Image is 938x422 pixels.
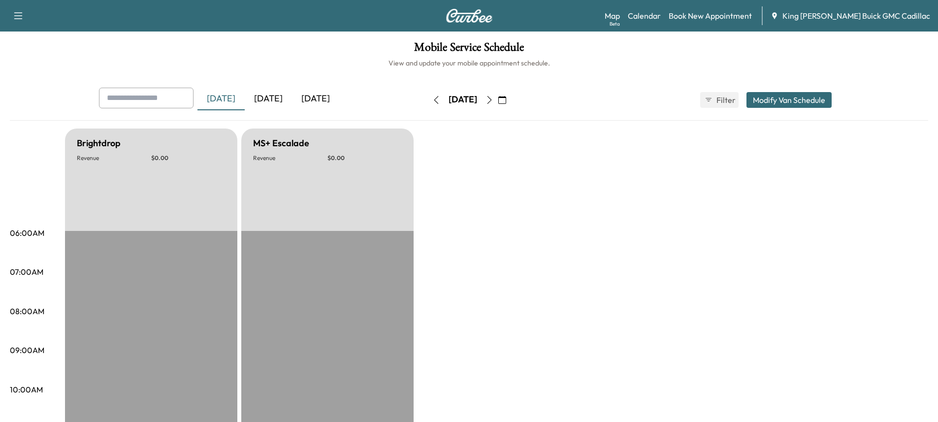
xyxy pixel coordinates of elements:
[610,20,620,28] div: Beta
[253,154,327,162] p: Revenue
[151,154,226,162] p: $ 0.00
[669,10,752,22] a: Book New Appointment
[10,384,43,395] p: 10:00AM
[10,58,928,68] h6: View and update your mobile appointment schedule.
[77,154,151,162] p: Revenue
[446,9,493,23] img: Curbee Logo
[10,227,44,239] p: 06:00AM
[245,88,292,110] div: [DATE]
[10,305,44,317] p: 08:00AM
[327,154,402,162] p: $ 0.00
[716,94,734,106] span: Filter
[197,88,245,110] div: [DATE]
[10,344,44,356] p: 09:00AM
[292,88,339,110] div: [DATE]
[449,94,477,106] div: [DATE]
[746,92,832,108] button: Modify Van Schedule
[700,92,739,108] button: Filter
[605,10,620,22] a: MapBeta
[253,136,309,150] h5: MS+ Escalade
[628,10,661,22] a: Calendar
[782,10,930,22] span: King [PERSON_NAME] Buick GMC Cadillac
[10,41,928,58] h1: Mobile Service Schedule
[10,266,43,278] p: 07:00AM
[77,136,121,150] h5: Brightdrop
